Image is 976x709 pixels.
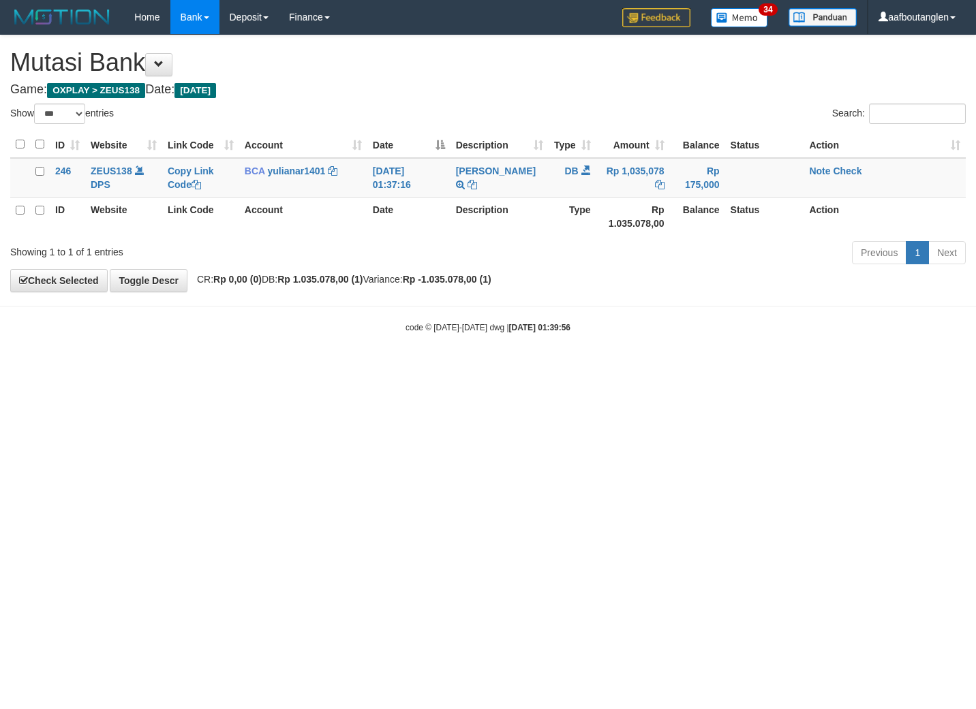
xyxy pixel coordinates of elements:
[549,197,596,236] th: Type
[85,197,162,236] th: Website
[328,166,337,176] a: Copy yulianar1401 to clipboard
[239,197,367,236] th: Account
[367,131,451,158] th: Date: activate to sort column descending
[10,269,108,292] a: Check Selected
[596,158,670,198] td: Rp 1,035,078
[809,166,830,176] a: Note
[10,104,114,124] label: Show entries
[833,166,861,176] a: Check
[804,131,966,158] th: Action: activate to sort column ascending
[725,197,804,236] th: Status
[50,131,85,158] th: ID: activate to sort column ascending
[622,8,690,27] img: Feedback.jpg
[367,197,451,236] th: Date
[456,166,536,176] a: [PERSON_NAME]
[509,323,570,332] strong: [DATE] 01:39:56
[596,131,670,158] th: Amount: activate to sort column ascending
[406,323,570,332] small: code © [DATE]-[DATE] dwg |
[55,166,71,176] span: 246
[168,166,214,190] a: Copy Link Code
[245,166,265,176] span: BCA
[451,197,549,236] th: Description
[268,166,326,176] a: yulianar1401
[852,241,906,264] a: Previous
[34,104,85,124] select: Showentries
[670,158,725,198] td: Rp 175,000
[91,166,132,176] a: ZEUS138
[403,274,491,285] strong: Rp -1.035.078,00 (1)
[10,7,114,27] img: MOTION_logo.png
[670,131,725,158] th: Balance
[50,197,85,236] th: ID
[162,131,239,158] th: Link Code: activate to sort column ascending
[10,49,966,76] h1: Mutasi Bank
[85,131,162,158] th: Website: activate to sort column ascending
[565,166,579,176] span: DB
[725,131,804,158] th: Status
[928,241,966,264] a: Next
[468,179,477,190] a: Copy DEDI SUPRIYADI to clipboard
[277,274,363,285] strong: Rp 1.035.078,00 (1)
[832,104,966,124] label: Search:
[596,197,670,236] th: Rp 1.035.078,00
[10,240,397,259] div: Showing 1 to 1 of 1 entries
[451,131,549,158] th: Description: activate to sort column ascending
[162,197,239,236] th: Link Code
[906,241,929,264] a: 1
[213,274,262,285] strong: Rp 0,00 (0)
[110,269,187,292] a: Toggle Descr
[10,83,966,97] h4: Game: Date:
[367,158,451,198] td: [DATE] 01:37:16
[174,83,216,98] span: [DATE]
[85,158,162,198] td: DPS
[711,8,768,27] img: Button%20Memo.svg
[549,131,596,158] th: Type: activate to sort column ascending
[869,104,966,124] input: Search:
[670,197,725,236] th: Balance
[239,131,367,158] th: Account: activate to sort column ascending
[789,8,857,27] img: panduan.png
[655,179,665,190] a: Copy Rp 1,035,078 to clipboard
[759,3,777,16] span: 34
[190,274,491,285] span: CR: DB: Variance:
[47,83,145,98] span: OXPLAY > ZEUS138
[804,197,966,236] th: Action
